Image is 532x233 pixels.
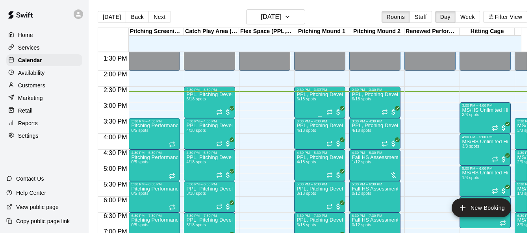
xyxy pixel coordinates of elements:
div: Pitching Screenings [129,28,184,35]
p: Settings [18,132,39,140]
span: Recurring event [492,188,498,194]
p: Contact Us [16,175,44,183]
span: 4/18 spots filled [186,160,206,164]
div: 4:30 PM – 5:30 PM: PPL, Pitching Development Session [184,150,235,181]
span: All customers have paid [224,140,232,148]
div: Hitting Cage [460,28,515,35]
span: 6:30 PM [102,213,129,219]
p: Help Center [16,189,46,197]
span: All customers have paid [224,171,232,179]
div: 3:30 PM – 4:30 PM [297,119,343,123]
span: Recurring event [216,172,222,178]
span: 1/12 spots filled [352,160,371,164]
span: Recurring event [169,141,175,148]
a: Customers [6,80,82,91]
span: All customers have paid [334,140,342,148]
a: Calendar [6,54,82,66]
span: 0/5 spots filled [131,160,148,164]
span: Recurring event [326,141,333,147]
p: Reports [18,119,38,127]
button: Filter View [483,11,527,23]
span: 6:00 PM [102,197,129,203]
button: add [452,198,511,217]
div: Pitching Mound 2 [349,28,404,35]
div: Marketing [6,92,82,104]
span: All customers have paid [500,124,508,132]
span: 3:30 PM [102,118,129,125]
div: Catch Play Area (Black Turf) [184,28,239,35]
span: All customers have paid [334,203,342,211]
div: 5:30 PM – 6:30 PM: PPL, Pitching Development Session [294,181,345,213]
a: Settings [6,130,82,142]
div: 5:30 PM – 6:30 PM [131,182,178,186]
a: Retail [6,105,82,116]
span: 3/18 spots filled [297,191,316,196]
span: Recurring event [326,109,333,115]
a: Reports [6,117,82,129]
div: 2:30 PM – 3:30 PM [352,88,398,92]
span: 0/12 spots filled [352,223,371,227]
div: 4:30 PM – 5:30 PM: Fall HS Assessment Bullpen [349,150,400,181]
p: Home [18,31,33,39]
div: 4:30 PM – 5:30 PM [352,151,398,155]
span: 3/18 spots filled [186,191,206,196]
div: 5:00 PM – 6:00 PM [462,166,508,170]
button: Day [435,11,456,23]
span: Recurring event [382,109,388,115]
span: 3/3 spots filled [462,113,479,117]
button: Back [126,11,149,23]
span: All customers have paid [224,108,232,116]
div: 5:00 PM – 6:00 PM: MS/HS Unlimited Hitting [460,165,511,197]
span: Recurring event [326,172,333,178]
p: Retail [18,107,33,115]
div: 6:30 PM – 7:30 PM [352,214,398,218]
span: 3/18 spots filled [297,223,316,227]
div: Availability [6,67,82,79]
span: All customers have paid [389,108,397,116]
button: Rooms [382,11,410,23]
div: 4:30 PM – 5:30 PM: Pitching Performance Lab - Assessment Bullpen And Movement Screen [129,150,180,181]
button: Staff [410,11,432,23]
p: Calendar [18,56,42,64]
p: Customers [18,81,45,89]
div: 3:30 PM – 4:30 PM [352,119,398,123]
span: All customers have paid [389,140,397,148]
div: 3:30 PM – 4:30 PM: Pitching Performance Lab - Assessment Bullpen And Movement Screen [129,118,180,150]
div: 4:00 PM – 5:00 PM: MS/HS Unlimited Hitting [460,134,511,165]
div: 2:30 PM – 3:30 PM: PPL, Pitching Development Session [184,87,235,118]
p: Copy public page link [16,217,70,225]
span: 4:00 PM [102,134,129,141]
span: 3/18 spots filled [186,223,206,227]
a: Services [6,42,82,54]
h6: [DATE] [261,11,281,22]
a: Home [6,29,82,41]
div: Flex Space (PPL, Green Turf) [239,28,294,35]
span: 4/18 spots filled [297,160,316,164]
span: 5:30 PM [102,181,129,188]
span: Recurring event [492,156,498,163]
span: 6/18 spots filled [297,97,316,101]
div: 4:30 PM – 5:30 PM: PPL, Pitching Development Session [294,150,345,181]
div: 3:30 PM – 4:30 PM: PPL, Pitching Development Session [184,118,235,150]
span: Recurring event [169,204,175,211]
div: 4:30 PM – 5:30 PM [297,151,343,155]
span: Recurring event [216,109,222,115]
span: 3:00 PM [102,102,129,109]
p: Services [18,44,40,52]
span: All customers have paid [224,203,232,211]
span: 4/18 spots filled [186,128,206,133]
span: 6/18 spots filled [186,97,206,101]
span: 5:00 PM [102,165,129,172]
span: 1:30 PM [102,55,129,62]
div: Renewed Performance [404,28,460,35]
span: Recurring event [492,125,498,131]
span: 3/3 spots filled [462,144,479,148]
div: 3:30 PM – 4:30 PM [186,119,233,123]
div: 6:00 PM – 7:00 PM: MS/HS Unlimited Hitting [460,197,511,228]
span: Recurring event [216,141,222,147]
span: All customers have paid [334,108,342,116]
p: Marketing [18,94,43,102]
